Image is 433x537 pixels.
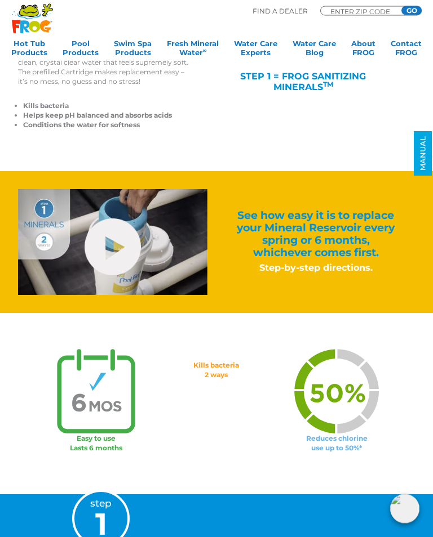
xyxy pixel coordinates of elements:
a: Fresh MineralWater∞ [167,39,219,61]
img: icon-50percent-green [294,350,379,434]
a: PoolProducts [63,39,99,61]
a: Water CareBlog [293,39,336,61]
h2: See how easy it is to replace your Mineral Reservoir every spring or 6 months, whichever comes fi... [235,210,397,259]
p: Easy to use Lasts 6 months [36,434,156,453]
img: mineral-reservoir-video-still [18,190,207,296]
p: Kills bacteria 2 ways [156,361,276,380]
a: Hot TubProducts [11,39,47,61]
li: Kills bacteria [23,101,190,111]
a: ContactFROG [391,39,422,61]
a: Water CareExperts [234,39,277,61]
h2: FROG SANITIZING MINERALS [45,513,415,525]
li: Conditions the water for softness [23,120,190,130]
input: GO [401,6,422,15]
p: Reduces chlorine use up to 50%* [277,434,397,453]
h4: STEP 1 = FROG SANITIZING MINERALS [235,71,371,93]
sup: TM [323,80,333,89]
a: Swim SpaProducts [114,39,152,61]
li: Helps keep pH balanced and absorbs acids [23,111,190,120]
h3: Step-by-step directions. [235,262,397,275]
sup: ∞ [203,47,207,53]
a: MANUAL [414,132,432,176]
p: Find A Dealer [253,6,308,16]
a: AboutFROG [351,39,375,61]
img: icon-6-month-calendar-v2 [54,350,139,434]
input: Zip Code Form [329,8,397,14]
img: openIcon [390,494,419,523]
